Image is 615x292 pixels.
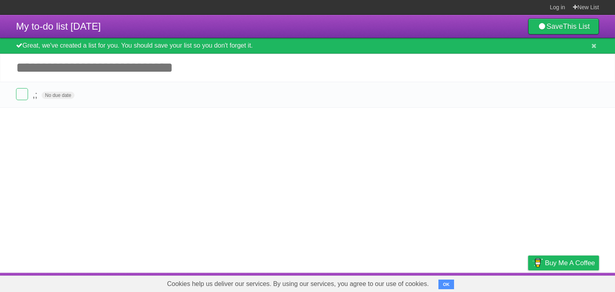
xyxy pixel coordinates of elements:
span: ,; [32,90,39,100]
a: Terms [490,275,508,290]
a: Buy me a coffee [528,256,599,270]
span: My to-do list [DATE] [16,21,101,32]
span: Buy me a coffee [545,256,595,270]
a: Privacy [518,275,539,290]
span: Cookies help us deliver our services. By using our services, you agree to our use of cookies. [159,276,437,292]
a: Suggest a feature [549,275,599,290]
a: About [422,275,438,290]
button: OK [438,280,454,289]
img: Buy me a coffee [532,256,543,270]
a: SaveThis List [528,18,599,34]
label: Done [16,88,28,100]
span: No due date [42,92,74,99]
b: This List [563,22,590,30]
a: Developers [448,275,480,290]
